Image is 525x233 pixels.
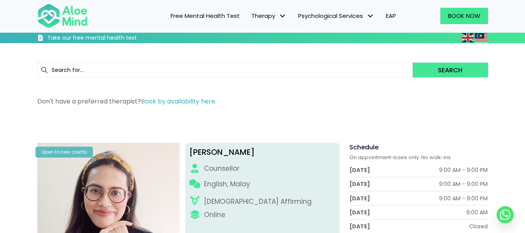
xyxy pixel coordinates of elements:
div: 9:00 AM - 9:00 PM [439,166,488,174]
a: Take our free mental health test [37,34,178,43]
a: Psychological ServicesPsychological Services: submenu [292,8,380,24]
a: Book Now [440,8,488,24]
span: On appointment-basis only. No walk-ins [349,154,451,161]
div: [PERSON_NAME] [189,147,336,158]
span: Psychological Services [298,12,374,20]
input: Search for... [37,63,413,77]
div: [DEMOGRAPHIC_DATA] Affirming [204,197,312,207]
div: 9:00 AM - 9:00 PM [439,180,488,188]
p: Don't have a preferred therapist? [37,97,488,106]
span: Free Mental Health Test [171,12,240,20]
a: Whatsapp [497,206,514,223]
img: en [462,33,474,42]
span: Psychological Services: submenu [365,11,376,22]
div: [DATE] [349,208,370,216]
span: EAP [386,12,396,20]
div: Counsellor [204,164,239,173]
div: [DATE] [349,194,370,202]
div: Open to new clients [35,147,93,157]
div: Online [204,210,225,220]
span: Therapy: submenu [277,11,288,22]
a: TherapyTherapy: submenu [246,8,292,24]
div: [DATE] [349,180,370,188]
a: Malay [475,33,488,42]
div: [DATE] [349,166,370,174]
p: English, Malay [204,179,250,189]
button: Search [413,63,488,77]
div: [DATE] [349,222,370,230]
img: Aloe mind Logo [37,3,88,29]
h3: Take our free mental health test [47,34,178,42]
a: Free Mental Health Test [165,8,246,24]
a: English [462,33,475,42]
nav: Menu [98,8,402,24]
span: Book Now [448,12,480,20]
div: 9:00 AM [466,208,488,216]
span: Therapy [251,12,286,20]
a: EAP [380,8,402,24]
div: Closed [469,222,488,230]
div: 9:00 AM - 9:00 PM [439,194,488,202]
img: ms [475,33,487,42]
span: Schedule [349,143,378,152]
a: Book by availability here. [141,97,216,106]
